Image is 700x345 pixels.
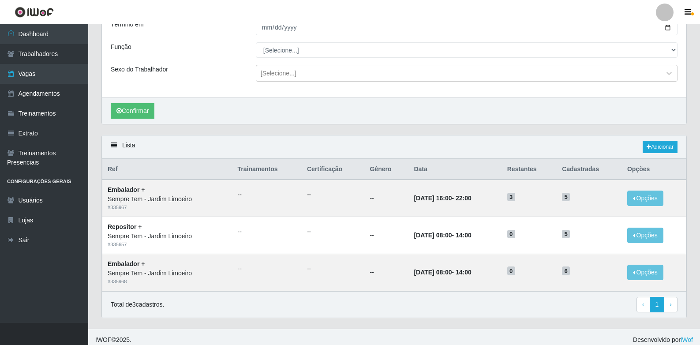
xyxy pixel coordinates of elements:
strong: Repositor + [108,223,142,230]
span: 0 [507,266,515,275]
div: [Selecione...] [261,69,296,78]
a: Adicionar [643,141,678,153]
a: Previous [636,297,650,313]
span: › [670,301,672,308]
th: Opções [622,159,686,180]
ul: -- [307,227,359,236]
span: © 2025 . [95,335,131,345]
ul: -- [307,264,359,274]
ul: -- [238,264,296,274]
div: Lista [102,135,686,159]
img: CoreUI Logo [15,7,54,18]
span: 5 [562,193,570,202]
nav: pagination [636,297,678,313]
strong: - [414,269,471,276]
time: 14:00 [456,269,472,276]
button: Opções [627,228,663,243]
span: ‹ [642,301,644,308]
div: Sempre Tem - Jardim Limoeiro [108,269,227,278]
th: Data [408,159,502,180]
div: # 335657 [108,241,227,248]
time: [DATE] 08:00 [414,269,452,276]
a: Next [664,297,678,313]
time: 22:00 [456,195,472,202]
th: Certificação [302,159,365,180]
p: Total de 3 cadastros. [111,300,164,309]
strong: Embalador + [108,260,145,267]
th: Ref [102,159,232,180]
button: Opções [627,191,663,206]
th: Restantes [502,159,557,180]
button: Opções [627,265,663,280]
input: 00/00/0000 [256,20,678,35]
time: 14:00 [456,232,472,239]
span: 3 [507,193,515,202]
div: # 335967 [108,204,227,211]
ul: -- [307,190,359,199]
th: Cadastradas [557,159,622,180]
label: Função [111,42,131,52]
label: Sexo do Trabalhador [111,65,168,74]
time: [DATE] 16:00 [414,195,452,202]
th: Trainamentos [232,159,302,180]
label: Término em [111,20,144,29]
ul: -- [238,227,296,236]
span: Desenvolvido por [633,335,693,345]
div: # 335968 [108,278,227,285]
td: -- [364,217,408,254]
strong: Embalador + [108,186,145,193]
ul: -- [238,190,296,199]
span: 0 [507,230,515,239]
td: -- [364,254,408,291]
strong: - [414,232,471,239]
div: Sempre Tem - Jardim Limoeiro [108,232,227,241]
span: IWOF [95,336,112,343]
div: Sempre Tem - Jardim Limoeiro [108,195,227,204]
th: Gênero [364,159,408,180]
a: iWof [681,336,693,343]
span: 6 [562,266,570,275]
span: 5 [562,230,570,239]
td: -- [364,180,408,217]
a: 1 [650,297,665,313]
button: Confirmar [111,103,154,119]
time: [DATE] 08:00 [414,232,452,239]
strong: - [414,195,471,202]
